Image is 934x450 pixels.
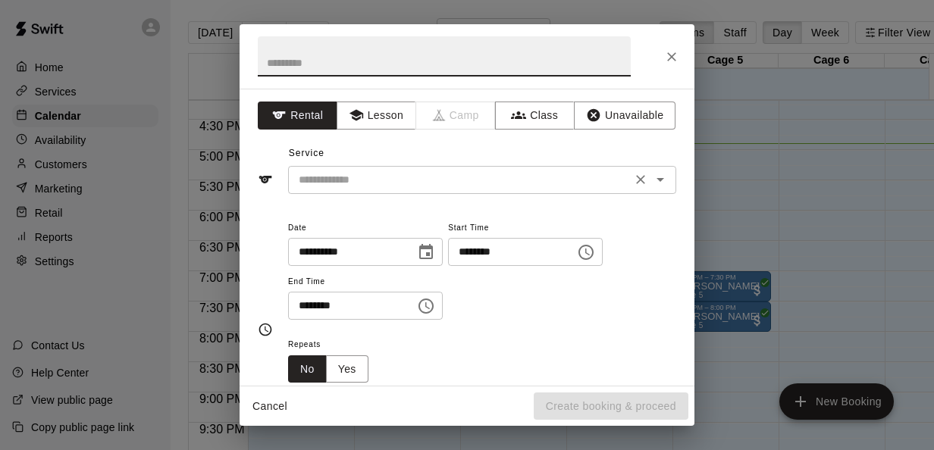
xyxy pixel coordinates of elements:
[495,102,575,130] button: Class
[448,218,603,239] span: Start Time
[326,355,368,383] button: Yes
[571,237,601,267] button: Choose time, selected time is 5:00 PM
[658,43,685,70] button: Close
[288,272,443,292] span: End Time
[258,172,273,187] svg: Service
[246,392,294,420] button: Cancel
[288,335,381,355] span: Repeats
[288,218,443,239] span: Date
[337,102,416,130] button: Lesson
[411,291,441,321] button: Choose time, selected time is 5:30 PM
[574,102,675,130] button: Unavailable
[258,102,337,130] button: Rental
[288,355,368,383] div: outlined button group
[650,169,671,190] button: Open
[630,169,651,190] button: Clear
[411,237,441,267] button: Choose date, selected date is Oct 14, 2025
[258,322,273,337] svg: Timing
[288,355,327,383] button: No
[416,102,496,130] span: Camps can only be created in the Services page
[289,148,324,158] span: Service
